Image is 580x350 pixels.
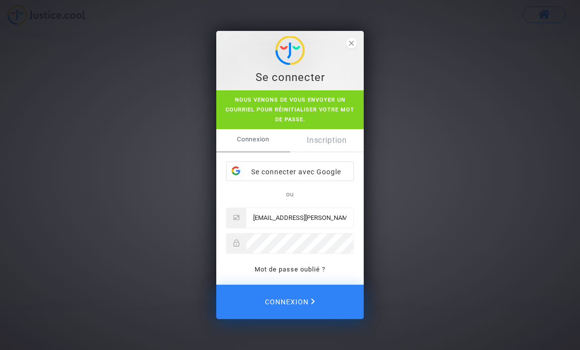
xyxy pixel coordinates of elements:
[216,285,364,319] button: Connexion
[265,292,315,312] span: Connexion
[290,129,364,152] a: Inscription
[226,97,354,123] span: Nous venons de vous envoyer un courriel pour réinitialiser votre mot de passe.
[222,70,358,85] div: Se connecter
[286,190,294,198] span: ou
[346,38,357,49] span: close
[255,266,325,273] a: Mot de passe oublié ?
[227,162,353,182] div: Se connecter avec Google
[246,208,353,228] input: Email
[246,234,353,253] input: Password
[216,129,290,150] span: Connexion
